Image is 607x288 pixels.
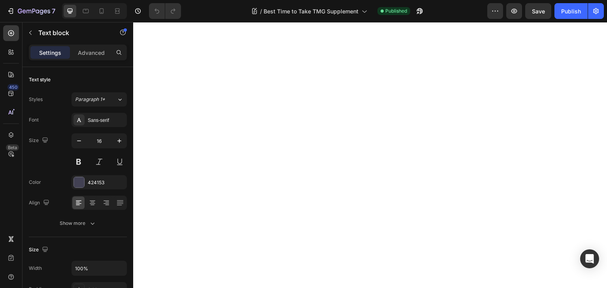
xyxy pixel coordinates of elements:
[149,3,181,19] div: Undo/Redo
[260,7,262,15] span: /
[561,7,581,15] div: Publish
[72,92,127,107] button: Paragraph 1*
[29,198,51,208] div: Align
[29,76,51,83] div: Text style
[72,261,126,275] input: Auto
[264,7,358,15] span: Best Time to Take TMG Supplement
[88,179,125,186] div: 424153
[6,144,19,151] div: Beta
[133,22,607,288] iframe: Design area
[8,84,19,90] div: 450
[29,245,50,255] div: Size
[29,116,39,123] div: Font
[29,216,127,230] button: Show more
[38,28,106,37] p: Text block
[385,7,407,15] span: Published
[29,179,41,186] div: Color
[532,8,545,15] span: Save
[39,49,61,57] p: Settings
[29,96,43,103] div: Styles
[29,265,42,272] div: Width
[3,3,59,19] button: 7
[29,135,50,146] div: Size
[525,3,551,19] button: Save
[78,49,105,57] p: Advanced
[52,6,55,16] p: 7
[580,249,599,268] div: Open Intercom Messenger
[60,219,96,227] div: Show more
[88,117,125,124] div: Sans-serif
[554,3,588,19] button: Publish
[75,96,105,103] span: Paragraph 1*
